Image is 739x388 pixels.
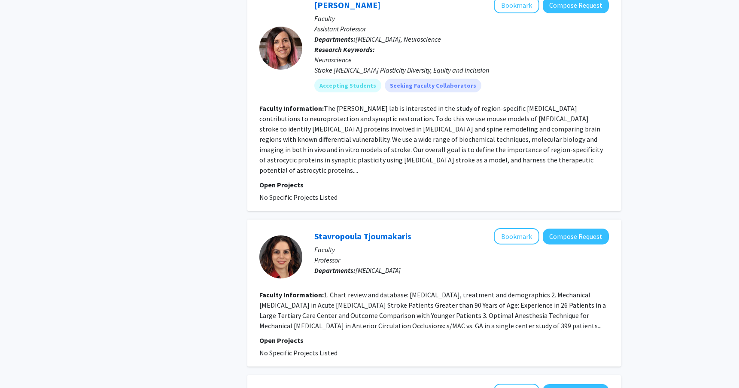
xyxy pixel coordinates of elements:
p: Faculty [314,244,609,255]
b: Departments: [314,35,356,43]
div: Neuroscience Stroke [MEDICAL_DATA] Plasticity Diversity, Equity and Inclusion [314,55,609,75]
b: Faculty Information: [259,290,324,299]
span: No Specific Projects Listed [259,348,338,357]
iframe: Chat [6,349,36,382]
mat-chip: Seeking Faculty Collaborators [385,79,481,92]
button: Compose Request to Stavropoula Tjoumakaris [543,229,609,244]
mat-chip: Accepting Students [314,79,381,92]
button: Add Stavropoula Tjoumakaris to Bookmarks [494,228,539,244]
p: Open Projects [259,335,609,345]
p: Open Projects [259,180,609,190]
p: Professor [314,255,609,265]
span: [MEDICAL_DATA] [356,266,401,275]
b: Faculty Information: [259,104,324,113]
b: Departments: [314,266,356,275]
p: Assistant Professor [314,24,609,34]
a: Stavropoula Tjoumakaris [314,231,411,241]
b: Research Keywords: [314,45,375,54]
p: Faculty [314,13,609,24]
fg-read-more: 1. Chart review and database: [MEDICAL_DATA], treatment and demographics 2. Mechanical [MEDICAL_D... [259,290,606,330]
fg-read-more: The [PERSON_NAME] lab is interested in the study of region-specific [MEDICAL_DATA] contributions ... [259,104,603,174]
span: [MEDICAL_DATA], Neuroscience [356,35,441,43]
span: No Specific Projects Listed [259,193,338,202]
